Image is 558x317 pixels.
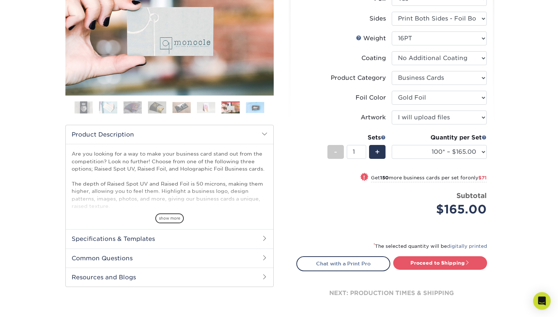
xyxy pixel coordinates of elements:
[371,175,487,182] small: Get more business cards per set for
[397,201,487,218] div: $165.00
[363,174,365,181] span: !
[380,175,389,180] strong: 150
[375,146,380,157] span: +
[373,243,487,249] small: The selected quantity will be
[172,102,191,113] img: Business Cards 05
[66,268,273,287] h2: Resources and Blogs
[533,292,551,310] div: Open Intercom Messenger
[356,93,386,102] div: Foil Color
[246,102,264,113] img: Business Cards 08
[361,113,386,122] div: Artwork
[369,14,386,23] div: Sides
[75,98,93,117] img: Business Cards 01
[72,150,267,292] p: Are you looking for a way to make your business card stand out from the competition? Look no furt...
[334,146,337,157] span: -
[478,175,487,180] span: $71
[124,101,142,114] img: Business Cards 03
[296,256,390,271] a: Chat with a Print Pro
[361,54,386,63] div: Coating
[356,34,386,43] div: Weight
[155,213,184,223] span: show more
[331,74,386,82] div: Product Category
[393,256,487,269] a: Proceed to Shipping
[296,271,487,315] div: next: production times & shipping
[66,249,273,268] h2: Common Questions
[197,102,215,113] img: Business Cards 06
[447,243,487,249] a: digitally printed
[327,133,386,142] div: Sets
[392,133,487,142] div: Quantity per Set
[66,229,273,248] h2: Specifications & Templates
[221,102,240,114] img: Business Cards 07
[99,101,117,114] img: Business Cards 02
[148,101,166,114] img: Business Cards 04
[468,175,487,180] span: only
[66,125,273,144] h2: Product Description
[456,191,487,199] strong: Subtotal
